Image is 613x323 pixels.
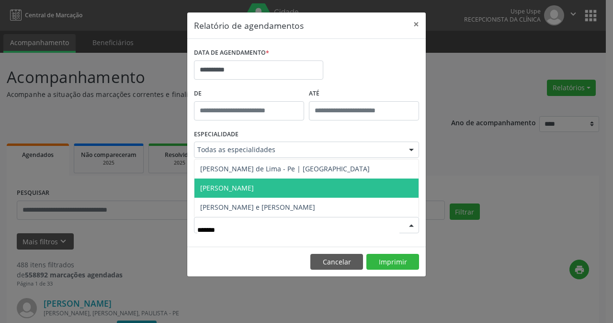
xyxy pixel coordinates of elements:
[310,254,363,270] button: Cancelar
[366,254,419,270] button: Imprimir
[200,164,370,173] span: [PERSON_NAME] de Lima - Pe | [GEOGRAPHIC_DATA]
[309,86,419,101] label: ATÉ
[200,203,315,212] span: [PERSON_NAME] e [PERSON_NAME]
[197,145,399,155] span: Todas as especialidades
[200,183,254,192] span: [PERSON_NAME]
[194,46,269,60] label: DATA DE AGENDAMENTO
[194,127,238,142] label: ESPECIALIDADE
[194,86,304,101] label: De
[194,19,304,32] h5: Relatório de agendamentos
[407,12,426,36] button: Close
